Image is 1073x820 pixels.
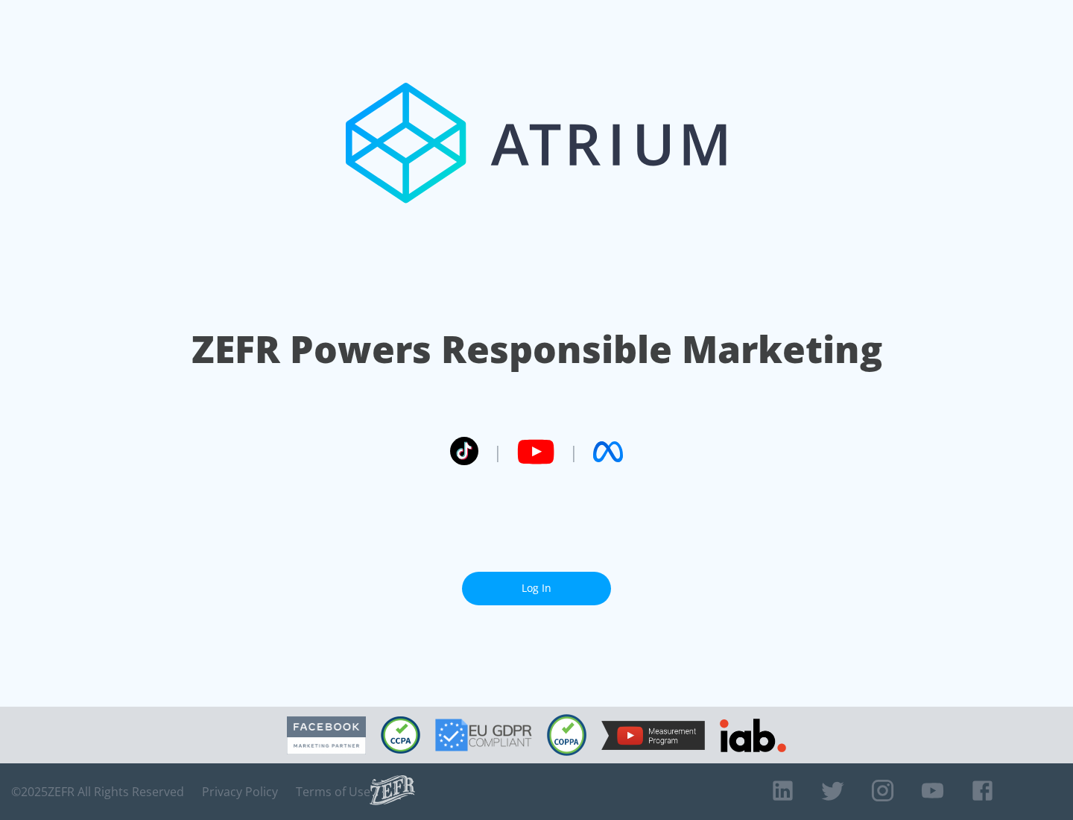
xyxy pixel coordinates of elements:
a: Log In [462,572,611,605]
img: COPPA Compliant [547,714,586,756]
span: © 2025 ZEFR All Rights Reserved [11,784,184,799]
img: Facebook Marketing Partner [287,716,366,754]
h1: ZEFR Powers Responsible Marketing [192,324,882,375]
img: GDPR Compliant [435,719,532,751]
span: | [493,441,502,463]
a: Privacy Policy [202,784,278,799]
img: IAB [720,719,786,752]
img: CCPA Compliant [381,716,420,754]
img: YouTube Measurement Program [601,721,705,750]
a: Terms of Use [296,784,370,799]
span: | [569,441,578,463]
